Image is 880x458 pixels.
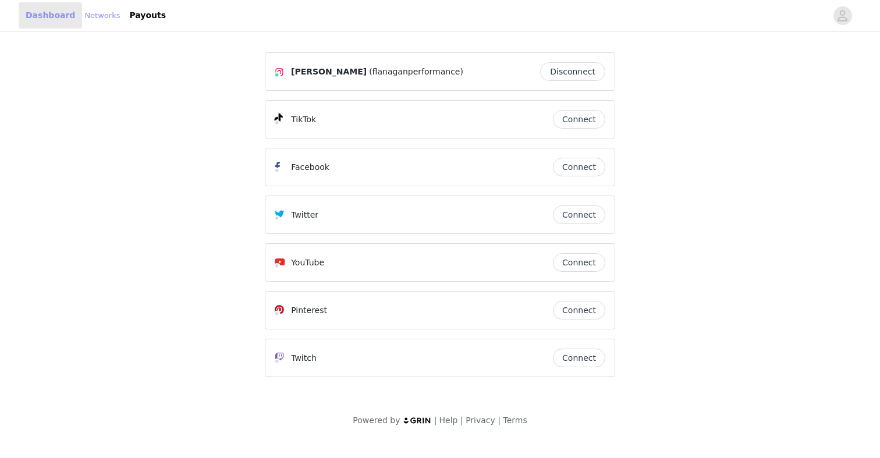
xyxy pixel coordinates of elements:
a: Dashboard [19,2,82,29]
p: Facebook [291,161,329,173]
span: | [460,416,463,425]
p: TikTok [291,113,316,126]
button: Connect [553,205,605,224]
a: Payouts [122,2,173,29]
p: Pinterest [291,304,327,317]
div: avatar [837,6,848,25]
span: | [498,416,501,425]
button: Connect [553,349,605,367]
span: Powered by [353,416,400,425]
span: | [434,416,437,425]
a: Networks [84,10,120,22]
button: Connect [553,301,605,319]
p: YouTube [291,257,324,269]
p: Twitch [291,352,317,364]
img: Instagram Icon [275,68,284,77]
button: Disconnect [540,62,605,81]
p: Twitter [291,209,318,221]
a: Help [439,416,458,425]
button: Connect [553,110,605,129]
button: Connect [553,158,605,176]
a: Privacy [466,416,495,425]
a: Terms [503,416,527,425]
span: [PERSON_NAME] [291,66,367,78]
span: (flanaganperformance) [369,66,463,78]
button: Connect [553,253,605,272]
img: logo [403,417,432,424]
